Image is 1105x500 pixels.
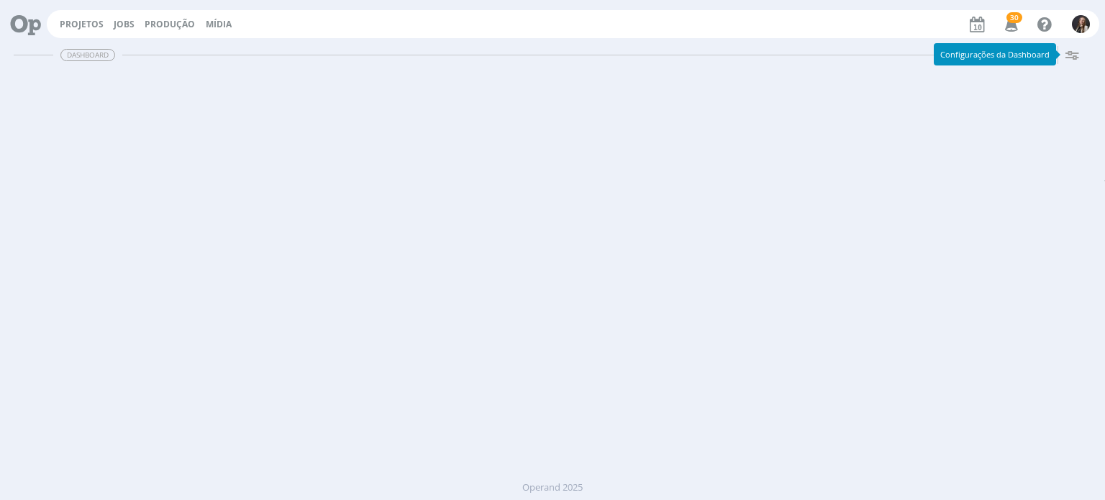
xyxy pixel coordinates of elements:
[114,18,135,30] a: Jobs
[1071,12,1091,37] button: L
[201,19,236,30] button: Mídia
[1072,15,1090,33] img: L
[55,19,108,30] button: Projetos
[60,49,115,61] span: Dashboard
[145,18,195,30] a: Produção
[1006,12,1022,23] span: 30
[934,43,1056,65] div: Configurações da Dashboard
[996,12,1025,37] button: 30
[109,19,139,30] button: Jobs
[60,18,104,30] a: Projetos
[206,18,232,30] a: Mídia
[140,19,199,30] button: Produção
